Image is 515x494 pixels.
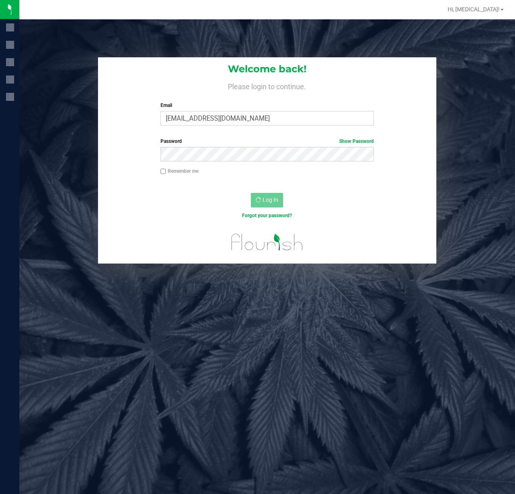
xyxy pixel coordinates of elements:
[339,138,374,144] a: Show Password
[161,169,166,174] input: Remember me
[98,81,436,90] h4: Please login to continue.
[448,6,500,13] span: Hi, [MEDICAL_DATA]!
[225,228,310,257] img: flourish_logo.svg
[161,167,198,175] label: Remember me
[242,213,292,218] a: Forgot your password?
[263,197,278,203] span: Log In
[98,64,436,74] h1: Welcome back!
[161,102,374,109] label: Email
[161,138,182,144] span: Password
[251,193,283,207] button: Log In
